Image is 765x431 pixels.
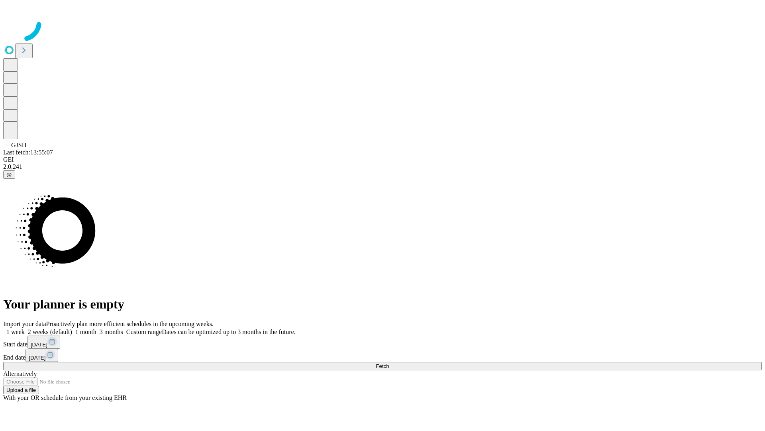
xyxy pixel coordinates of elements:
[6,172,12,178] span: @
[3,156,762,163] div: GEI
[3,320,46,327] span: Import your data
[3,163,762,170] div: 2.0.241
[126,328,162,335] span: Custom range
[3,362,762,370] button: Fetch
[27,336,60,349] button: [DATE]
[376,363,389,369] span: Fetch
[11,142,26,148] span: GJSH
[3,370,37,377] span: Alternatively
[162,328,295,335] span: Dates can be optimized up to 3 months in the future.
[3,170,15,179] button: @
[29,355,45,361] span: [DATE]
[46,320,214,327] span: Proactively plan more efficient schedules in the upcoming weeks.
[3,394,127,401] span: With your OR schedule from your existing EHR
[3,297,762,312] h1: Your planner is empty
[31,342,47,348] span: [DATE]
[6,328,25,335] span: 1 week
[3,386,39,394] button: Upload a file
[3,149,53,156] span: Last fetch: 13:55:07
[3,336,762,349] div: Start date
[28,328,72,335] span: 2 weeks (default)
[25,349,58,362] button: [DATE]
[75,328,96,335] span: 1 month
[100,328,123,335] span: 3 months
[3,349,762,362] div: End date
